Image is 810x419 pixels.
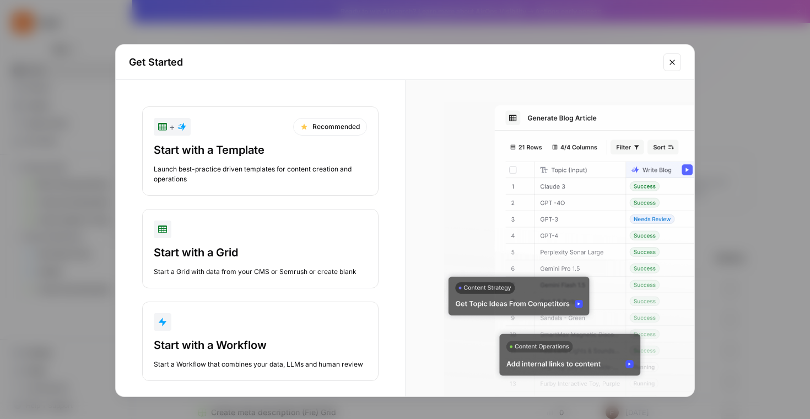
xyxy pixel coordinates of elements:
div: Start with a Grid [154,245,367,260]
button: Close modal [663,53,681,71]
div: Recommended [293,118,367,136]
h2: Get Started [129,55,657,70]
div: Start a Workflow that combines your data, LLMs and human review [154,359,367,369]
div: Launch best-practice driven templates for content creation and operations [154,164,367,184]
div: Start with a Template [154,142,367,158]
button: Start with a GridStart a Grid with data from your CMS or Semrush or create blank [142,209,379,288]
button: Start with a WorkflowStart a Workflow that combines your data, LLMs and human review [142,302,379,381]
div: Start a Grid with data from your CMS or Semrush or create blank [154,267,367,277]
div: + [158,120,186,133]
div: Start with a Workflow [154,337,367,353]
button: +RecommendedStart with a TemplateLaunch best-practice driven templates for content creation and o... [142,106,379,196]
